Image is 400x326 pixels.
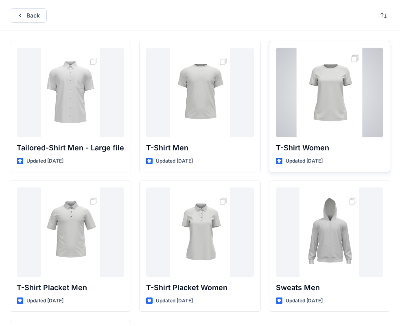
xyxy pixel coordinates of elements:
p: T-Shirt Placket Women [146,282,254,293]
a: T-Shirt Men [146,48,254,137]
p: Updated [DATE] [156,297,193,305]
a: T-Shirt Placket Men [17,187,124,277]
p: T-Shirt Women [276,142,383,154]
a: T-Shirt Placket Women [146,187,254,277]
p: T-Shirt Placket Men [17,282,124,293]
a: Sweats Men [276,187,383,277]
p: Sweats Men [276,282,383,293]
p: T-Shirt Men [146,142,254,154]
p: Updated [DATE] [156,157,193,165]
button: Back [10,8,47,23]
p: Tailored-Shirt Men - Large file [17,142,124,154]
p: Updated [DATE] [26,297,63,305]
p: Updated [DATE] [26,157,63,165]
p: Updated [DATE] [286,297,323,305]
p: Updated [DATE] [286,157,323,165]
a: Tailored-Shirt Men - Large file [17,48,124,137]
a: T-Shirt Women [276,48,383,137]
